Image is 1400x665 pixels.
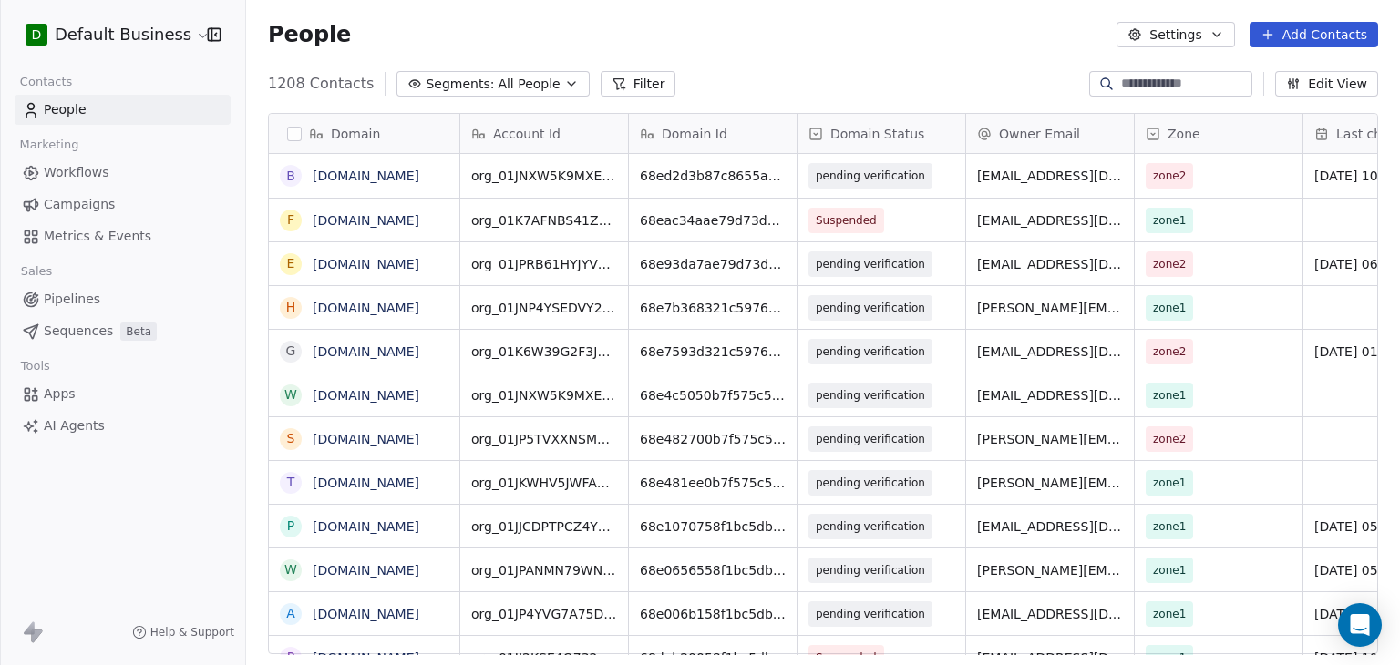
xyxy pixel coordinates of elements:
[640,255,786,273] span: 68e93da7ae79d73d3f211292
[798,114,965,153] div: Domain Status
[816,430,925,448] span: pending verification
[471,474,617,492] span: org_01JKWHV5JWFAX7Q1FCH1KZ0NPA
[313,607,419,621] a: [DOMAIN_NAME]
[313,301,419,315] a: [DOMAIN_NAME]
[44,290,100,309] span: Pipelines
[313,169,419,183] a: [DOMAIN_NAME]
[15,411,231,441] a: AI Agents
[471,561,617,579] span: org_01JPANMN79WNN3H8WG61FN7N3V
[640,474,786,492] span: 68e481ee0b7f575c56969210
[640,386,786,404] span: 68e4c5050b7f575c569bd38b
[44,322,113,341] span: Sequences
[977,517,1123,536] span: [EMAIL_ADDRESS][DOMAIN_NAME]
[15,189,231,220] a: Campaigns
[132,625,234,639] a: Help & Support
[471,167,617,185] span: org_01JNXW5K9MXEVVPJM94ZVQ79B9
[284,560,297,579] div: w
[1250,22,1378,47] button: Add Contacts
[830,125,924,143] span: Domain Status
[313,213,419,228] a: [DOMAIN_NAME]
[1275,71,1378,97] button: Edit View
[44,100,87,119] span: People
[15,221,231,251] a: Metrics & Events
[640,299,786,317] span: 68e7b368321c5976a86ed953
[287,517,294,536] div: p
[287,254,295,273] div: e
[471,343,617,361] span: org_01K6W39G2F3JFTNV0D18RGT1XC
[471,211,617,230] span: org_01K7AFNBS41ZPPYN0NEE0ZDB8S
[977,167,1123,185] span: [EMAIL_ADDRESS][DOMAIN_NAME]
[640,605,786,623] span: 68e006b158f1bc5db717d653
[471,517,617,536] span: org_01JJCDPTPCZ4YDYDDT0AQJ5R4A
[816,255,925,273] span: pending verification
[1117,22,1234,47] button: Settings
[284,385,297,404] div: w
[471,299,617,317] span: org_01JNP4YSEDVY22V0AKDVET37KT
[977,430,1123,448] span: [PERSON_NAME][EMAIL_ADDRESS][DOMAIN_NAME]
[313,257,419,271] a: [DOMAIN_NAME]
[55,23,191,46] span: Default Business
[44,163,109,182] span: Workflows
[640,343,786,361] span: 68e7593d321c5976a8695673
[662,125,727,143] span: Domain Id
[1153,343,1186,361] span: zone2
[1153,255,1186,273] span: zone2
[977,386,1123,404] span: [EMAIL_ADDRESS][DOMAIN_NAME]
[32,26,42,44] span: D
[22,19,194,50] button: DDefault Business
[498,75,560,94] span: All People
[15,284,231,314] a: Pipelines
[313,344,419,359] a: [DOMAIN_NAME]
[816,474,925,492] span: pending verification
[287,210,294,230] div: f
[44,195,115,214] span: Campaigns
[601,71,676,97] button: Filter
[1338,603,1382,647] div: Open Intercom Messenger
[313,563,419,578] a: [DOMAIN_NAME]
[471,430,617,448] span: org_01JP5TVXXNSMXYQTRG5JQW7D2Q
[816,167,925,185] span: pending verification
[268,21,351,48] span: People
[313,650,419,665] a: [DOMAIN_NAME]
[493,125,561,143] span: Account Id
[640,211,786,230] span: 68eac34aae79d73d3f2d742a
[977,605,1123,623] span: [EMAIL_ADDRESS][DOMAIN_NAME]
[977,211,1123,230] span: [EMAIL_ADDRESS][DOMAIN_NAME]
[269,114,459,153] div: Domain
[12,68,80,96] span: Contacts
[286,167,295,186] div: b
[13,353,57,380] span: Tools
[1153,386,1186,404] span: zone1
[15,316,231,346] a: SequencesBeta
[640,517,786,536] span: 68e1070758f1bc5db71ff8ae
[471,605,617,623] span: org_01JP4YVG7A75DJXREQ4WDBVPH9
[331,125,380,143] span: Domain
[1153,430,1186,448] span: zone2
[471,386,617,404] span: org_01JNXW5K9MXEVVPJM94ZVQ79B9
[816,386,925,404] span: pending verification
[816,517,925,536] span: pending verification
[977,474,1123,492] span: [PERSON_NAME][EMAIL_ADDRESS][DOMAIN_NAME]
[313,432,419,446] a: [DOMAIN_NAME]
[977,561,1123,579] span: [PERSON_NAME][EMAIL_ADDRESS][DOMAIN_NAME]
[44,227,151,246] span: Metrics & Events
[471,255,617,273] span: org_01JPRB61HYJYVYDS4S444SR7B6
[1153,474,1186,492] span: zone1
[44,416,105,435] span: AI Agents
[816,561,925,579] span: pending verification
[13,258,60,285] span: Sales
[313,519,419,534] a: [DOMAIN_NAME]
[15,95,231,125] a: People
[313,476,419,490] a: [DOMAIN_NAME]
[977,299,1123,317] span: [PERSON_NAME][EMAIL_ADDRESS][DOMAIN_NAME]
[966,114,1134,153] div: Owner Email
[640,167,786,185] span: 68ed2d3b87c8655acc2eaa36
[1153,605,1186,623] span: zone1
[44,384,76,404] span: Apps
[286,298,296,317] div: h
[816,605,925,623] span: pending verification
[1135,114,1302,153] div: Zone
[640,430,786,448] span: 68e482700b7f575c5696a288
[629,114,797,153] div: Domain Id
[977,255,1123,273] span: [EMAIL_ADDRESS][DOMAIN_NAME]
